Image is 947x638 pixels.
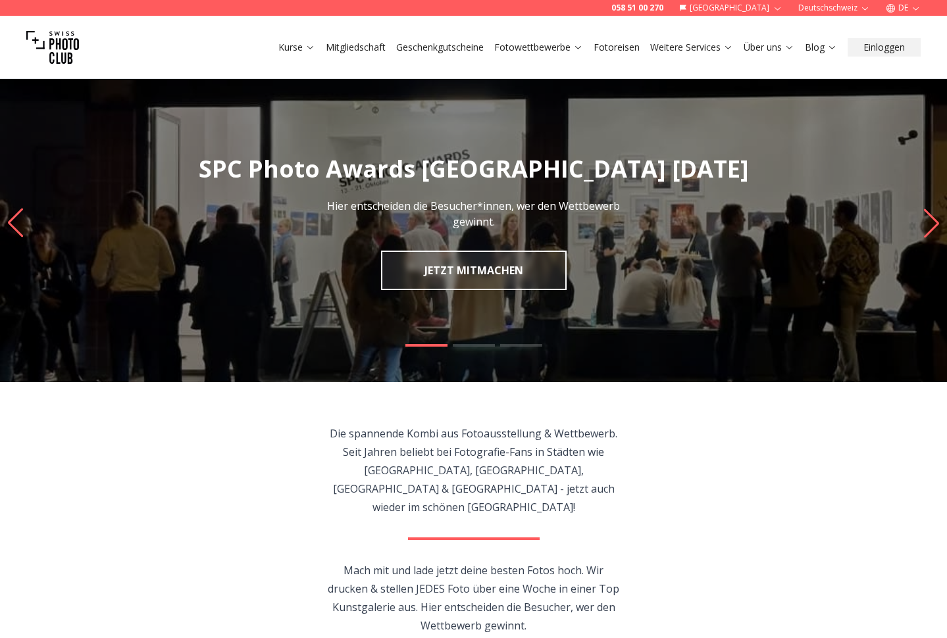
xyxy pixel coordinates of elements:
a: Fotoreisen [594,41,640,54]
p: Hier entscheiden die Besucher*innen, wer den Wettbewerb gewinnt. [326,198,621,230]
button: Fotowettbewerbe [489,38,588,57]
a: 058 51 00 270 [611,3,663,13]
button: Fotoreisen [588,38,645,57]
a: Geschenkgutscheine [396,41,484,54]
button: Einloggen [848,38,921,57]
button: Blog [800,38,842,57]
button: Weitere Services [645,38,738,57]
p: Die spannende Kombi aus Fotoausstellung & Wettbewerb. Seit Jahren beliebt bei Fotografie-Fans in ... [323,424,624,516]
a: Weitere Services [650,41,733,54]
button: Über uns [738,38,800,57]
a: Blog [805,41,837,54]
img: Swiss photo club [26,21,79,74]
a: JETZT MITMACHEN [381,251,567,290]
a: Kurse [278,41,315,54]
p: Mach mit und lade jetzt deine besten Fotos hoch. Wir drucken & stellen JEDES Foto über eine Woche... [323,561,624,635]
button: Mitgliedschaft [320,38,391,57]
a: Über uns [744,41,794,54]
button: Geschenkgutscheine [391,38,489,57]
button: Kurse [273,38,320,57]
a: Fotowettbewerbe [494,41,583,54]
a: Mitgliedschaft [326,41,386,54]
